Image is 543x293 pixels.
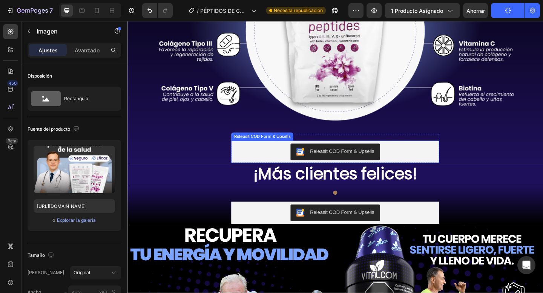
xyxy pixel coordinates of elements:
[3,3,56,18] button: 7
[197,8,199,14] font: /
[57,217,96,224] button: Explorar la galería
[142,3,173,18] div: Deshacer/Rehacer
[57,217,96,223] font: Explorar la galería
[37,27,101,36] p: Imagen
[517,256,535,274] div: Abrir Intercom Messenger
[199,138,268,146] div: Releasit COD Form & Upsells
[28,73,52,79] font: Disposición
[28,270,64,275] font: [PERSON_NAME]
[274,8,323,13] font: Necesita republicación
[38,47,58,53] font: Ajustes
[391,8,443,14] font: 1 producto asignado
[466,8,485,14] font: Ahorrar
[70,266,121,279] button: Original
[28,252,45,258] font: Tamaño
[52,217,55,223] font: o
[34,146,115,193] img: imagen de vista previa
[178,133,275,151] button: Releasit COD Form & Upsells
[64,96,88,101] font: Rectángulo
[28,126,70,132] font: Fuente del producto
[115,122,179,129] div: Releasit COD Form & Upsells
[385,3,460,18] button: 1 producto asignado
[49,7,53,14] font: 7
[463,3,488,18] button: Ahorrar
[9,81,17,86] font: 450
[200,8,247,22] font: PÉPTIDOS DE COLÁGENO
[8,138,16,143] font: Beta
[199,204,268,212] div: Releasit COD Form & Upsells
[127,21,543,293] iframe: Área de diseño
[34,199,115,213] input: https://ejemplo.com/imagen.jpg
[74,270,90,275] font: Original
[224,185,229,189] button: Dot
[37,27,58,35] font: Imagen
[75,47,100,53] font: Avanzado
[178,200,275,218] button: Releasit COD Form & Upsells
